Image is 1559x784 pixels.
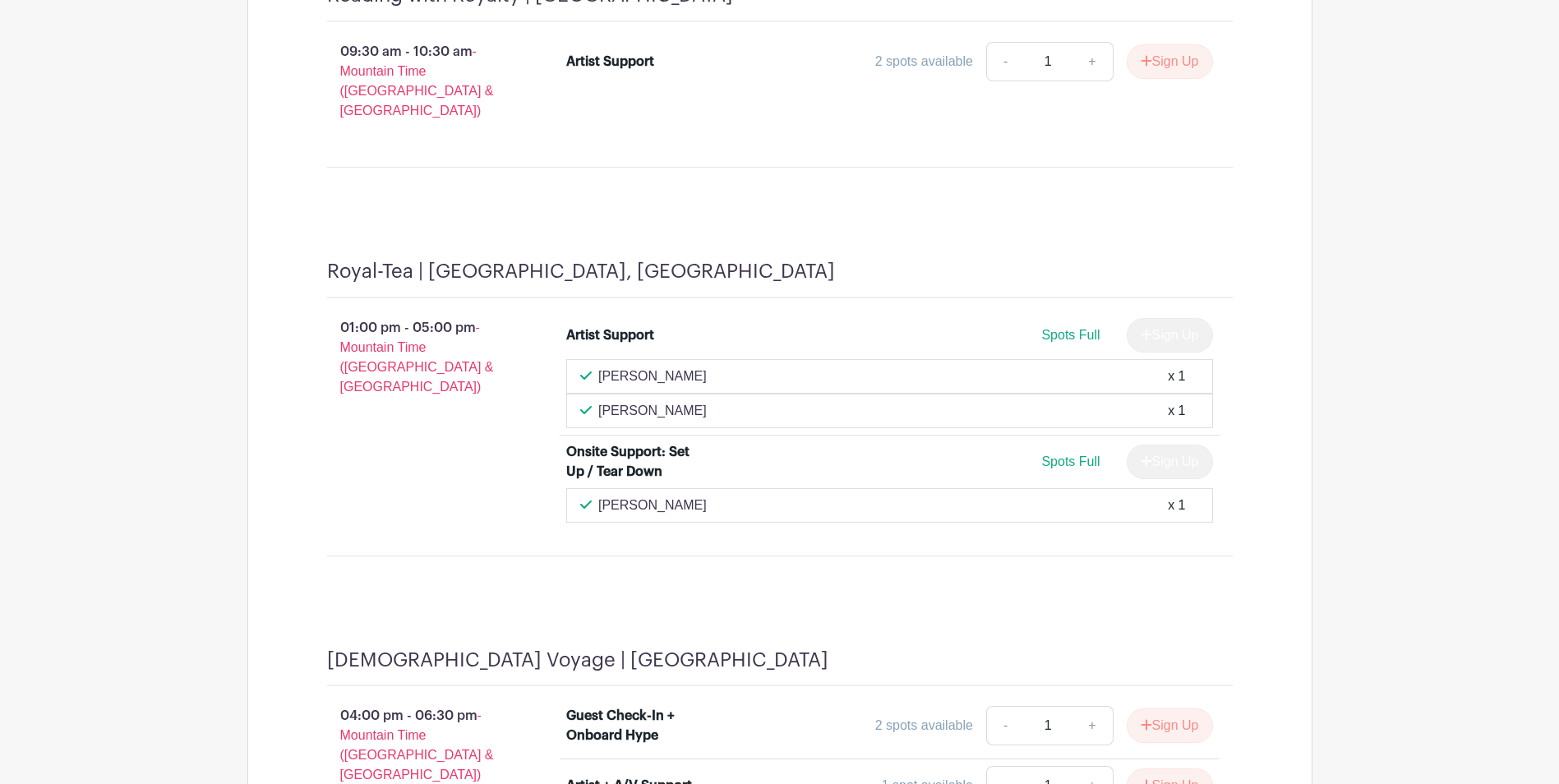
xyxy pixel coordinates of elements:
[875,716,973,736] div: 2 spots available
[340,44,494,118] span: - Mountain Time ([GEOGRAPHIC_DATA] & [GEOGRAPHIC_DATA])
[598,367,707,386] p: [PERSON_NAME]
[598,496,707,515] p: [PERSON_NAME]
[1168,496,1185,515] div: x 1
[566,442,708,482] div: Onsite Support: Set Up / Tear Down
[301,311,541,404] p: 01:00 pm - 05:00 pm
[1127,44,1213,79] button: Sign Up
[1168,367,1185,386] div: x 1
[1041,454,1100,468] span: Spots Full
[327,260,835,284] h4: Royal-Tea | [GEOGRAPHIC_DATA], [GEOGRAPHIC_DATA]
[875,52,973,71] div: 2 spots available
[1072,706,1113,745] a: +
[301,35,541,127] p: 09:30 am - 10:30 am
[566,52,654,71] div: Artist Support
[986,706,1024,745] a: -
[1072,42,1113,81] a: +
[327,648,828,672] h4: [DEMOGRAPHIC_DATA] Voyage | [GEOGRAPHIC_DATA]
[986,42,1024,81] a: -
[566,325,654,345] div: Artist Support
[598,401,707,421] p: [PERSON_NAME]
[1168,401,1185,421] div: x 1
[1127,708,1213,743] button: Sign Up
[1041,328,1100,342] span: Spots Full
[340,321,494,394] span: - Mountain Time ([GEOGRAPHIC_DATA] & [GEOGRAPHIC_DATA])
[566,706,708,745] div: Guest Check-In + Onboard Hype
